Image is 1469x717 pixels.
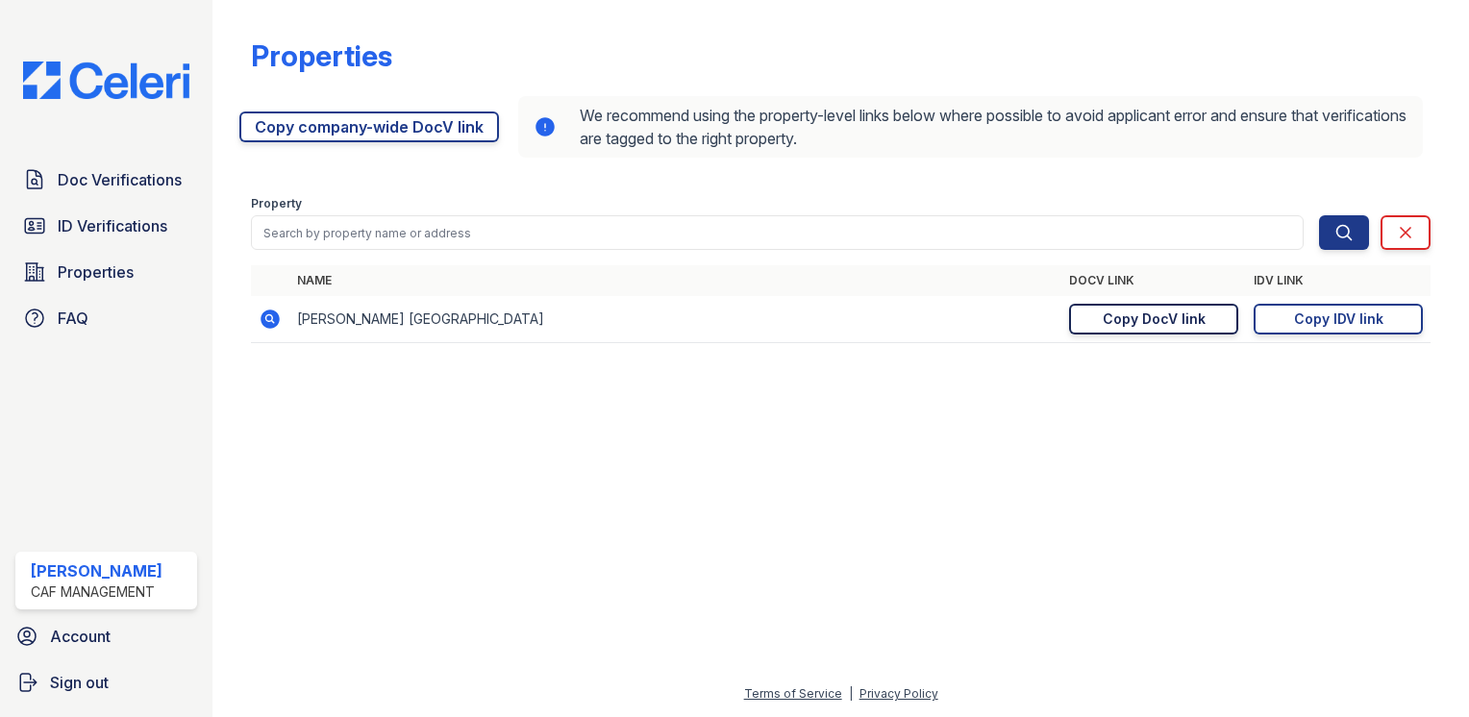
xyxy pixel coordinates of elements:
[1246,265,1431,296] th: IDV Link
[58,168,182,191] span: Doc Verifications
[15,161,197,199] a: Doc Verifications
[58,307,88,330] span: FAQ
[15,253,197,291] a: Properties
[50,625,111,648] span: Account
[8,663,205,702] a: Sign out
[58,214,167,237] span: ID Verifications
[58,260,134,284] span: Properties
[744,686,842,701] a: Terms of Service
[239,111,499,142] a: Copy company-wide DocV link
[1103,309,1206,329] div: Copy DocV link
[50,671,109,694] span: Sign out
[1061,265,1246,296] th: DocV Link
[8,62,205,99] img: CE_Logo_Blue-a8612792a0a2168367f1c8372b55b34899dd931a85d93a1a3d3e32e68fde9ad4.png
[518,96,1423,158] div: We recommend using the property-level links below where possible to avoid applicant error and ens...
[251,196,302,211] label: Property
[31,582,162,602] div: CAF Management
[1294,309,1383,329] div: Copy IDV link
[8,617,205,655] a: Account
[1254,304,1423,334] a: Copy IDV link
[15,299,197,337] a: FAQ
[251,38,392,73] div: Properties
[849,686,853,701] div: |
[31,559,162,582] div: [PERSON_NAME]
[859,686,938,701] a: Privacy Policy
[289,296,1061,343] td: [PERSON_NAME] [GEOGRAPHIC_DATA]
[1069,304,1238,334] a: Copy DocV link
[289,265,1061,296] th: Name
[15,207,197,245] a: ID Verifications
[251,215,1304,250] input: Search by property name or address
